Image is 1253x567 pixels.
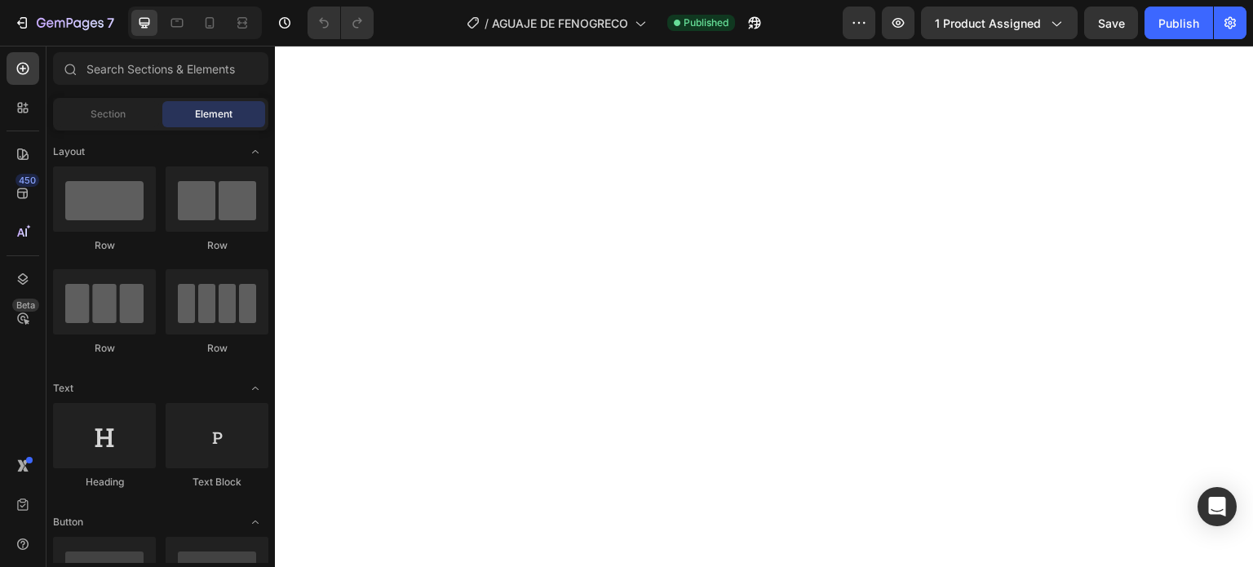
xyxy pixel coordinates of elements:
[1198,487,1237,526] div: Open Intercom Messenger
[921,7,1078,39] button: 1 product assigned
[275,46,1253,567] iframe: Design area
[53,341,156,356] div: Row
[1158,15,1199,32] div: Publish
[53,144,85,159] span: Layout
[166,475,268,489] div: Text Block
[492,15,628,32] span: AGUAJE DE FENOGRECO
[195,107,232,122] span: Element
[107,13,114,33] p: 7
[1145,7,1213,39] button: Publish
[242,375,268,401] span: Toggle open
[53,475,156,489] div: Heading
[308,7,374,39] div: Undo/Redo
[15,174,39,187] div: 450
[53,381,73,396] span: Text
[7,7,122,39] button: 7
[166,341,268,356] div: Row
[684,16,728,30] span: Published
[12,299,39,312] div: Beta
[91,107,126,122] span: Section
[485,15,489,32] span: /
[53,515,83,529] span: Button
[1084,7,1138,39] button: Save
[242,139,268,165] span: Toggle open
[53,238,156,253] div: Row
[53,52,268,85] input: Search Sections & Elements
[166,238,268,253] div: Row
[935,15,1041,32] span: 1 product assigned
[242,509,268,535] span: Toggle open
[1098,16,1125,30] span: Save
